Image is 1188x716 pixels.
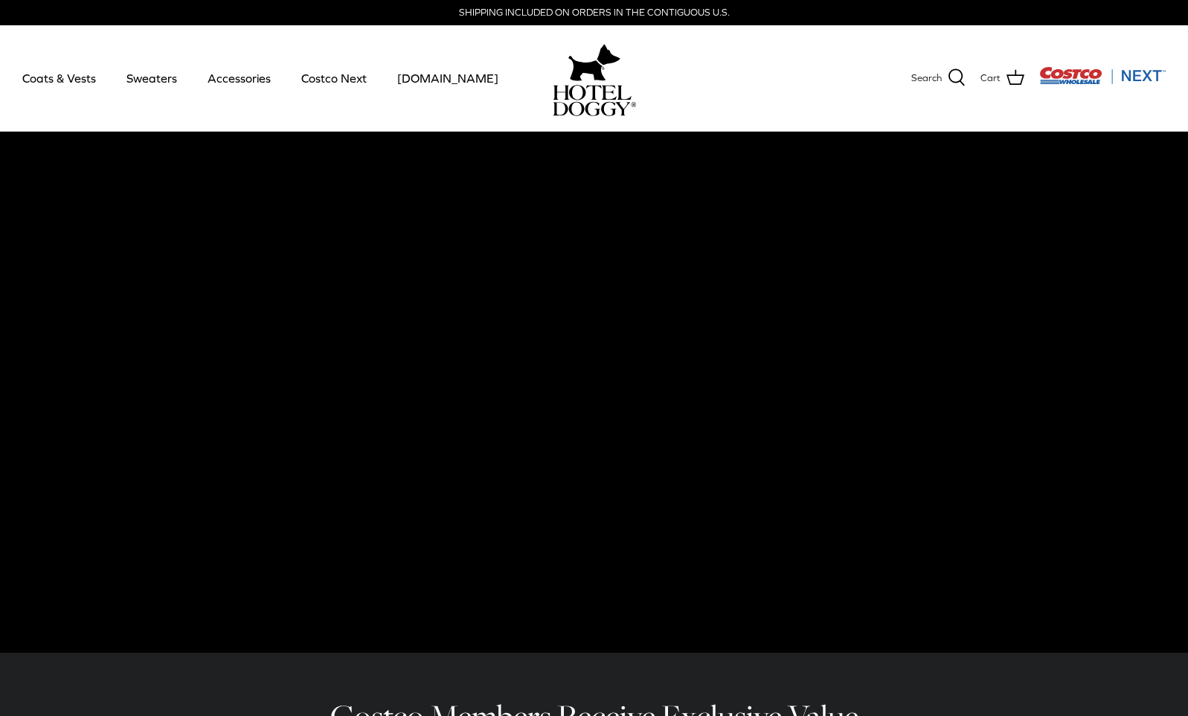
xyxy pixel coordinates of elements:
[553,85,636,116] img: hoteldoggycom
[1039,66,1166,85] img: Costco Next
[9,53,109,103] a: Coats & Vests
[911,71,942,86] span: Search
[1039,76,1166,87] a: Visit Costco Next
[113,53,190,103] a: Sweaters
[553,40,636,116] a: hoteldoggy.com hoteldoggycom
[980,68,1024,88] a: Cart
[384,53,512,103] a: [DOMAIN_NAME]
[980,71,1001,86] span: Cart
[911,68,966,88] a: Search
[568,40,620,85] img: hoteldoggy.com
[288,53,380,103] a: Costco Next
[194,53,284,103] a: Accessories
